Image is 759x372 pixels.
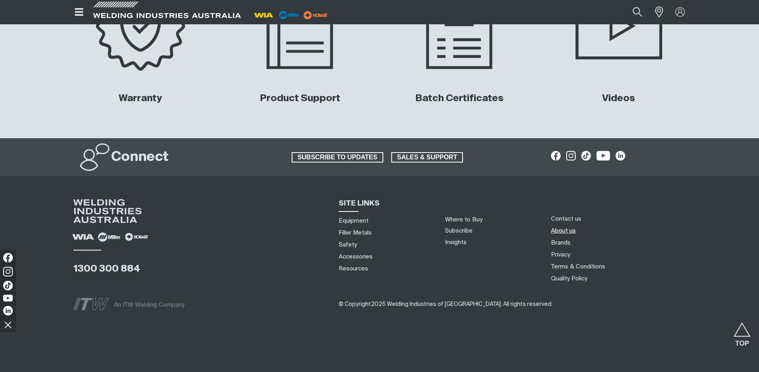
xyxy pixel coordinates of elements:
[339,302,553,307] span: © Copyright 2025 Welding Industries of [GEOGRAPHIC_DATA] . All rights reserved.
[3,253,13,262] img: Facebook
[301,12,330,18] a: miller
[292,152,383,163] a: SUBSCRIBE TO UPDATES
[339,264,368,273] a: Resources
[392,152,463,163] span: SALES & SUPPORT
[111,149,169,166] h2: Connect
[339,229,372,237] a: Filler Metals
[548,213,701,285] nav: Footer
[624,3,651,21] button: Search products
[114,302,184,308] span: An ITW Welding Company
[551,274,587,283] a: Quality Policy
[339,217,369,225] a: Equipment
[733,322,751,340] button: Scroll to top
[445,217,482,223] a: Where to Buy
[415,94,504,103] a: Batch Certificates
[73,264,140,274] a: 1300 300 884
[551,227,576,235] a: About us
[551,215,581,223] a: Contact us
[119,94,162,103] a: Warranty
[260,94,340,103] a: Product Support
[614,3,651,21] input: Product name or item number...
[292,152,382,163] span: SUBSCRIBE TO UPDATES
[551,262,605,271] a: Terms & Conditions
[301,9,330,21] img: miller
[3,306,13,315] img: LinkedIn
[336,215,435,275] nav: Sitemap
[551,251,570,259] a: Privacy
[551,239,571,247] a: Brands
[3,267,13,276] img: Instagram
[391,152,463,163] a: SALES & SUPPORT
[445,239,467,245] a: Insights
[3,281,13,290] img: TikTok
[1,318,15,331] img: hide socials
[602,94,635,103] a: Videos
[3,295,13,302] img: YouTube
[339,253,373,261] a: Accessories
[339,200,380,207] span: SITE LINKS
[445,228,473,234] a: Subscribe
[339,241,357,249] a: Safety
[339,301,553,307] span: ​​​​​​​​​​​​​​​​​​ ​​​​​​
